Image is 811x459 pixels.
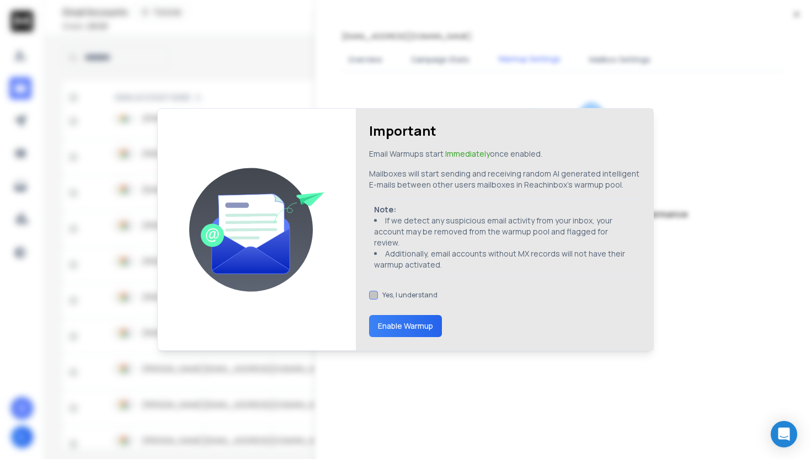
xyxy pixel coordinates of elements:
[369,122,436,140] h1: Important
[374,215,635,248] li: If we detect any suspicious email activity from your inbox, your account may be removed from the ...
[771,421,797,447] div: Open Intercom Messenger
[369,148,542,159] p: Email Warmups start once enabled.
[382,291,437,300] label: Yes, I understand
[374,204,635,215] p: Note:
[445,148,490,159] span: Immediately
[374,248,635,270] li: Additionally, email accounts without MX records will not have their warmup activated.
[369,315,442,337] button: Enable Warmup
[369,168,640,190] p: Mailboxes will start sending and receiving random AI generated intelligent E-mails between other ...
